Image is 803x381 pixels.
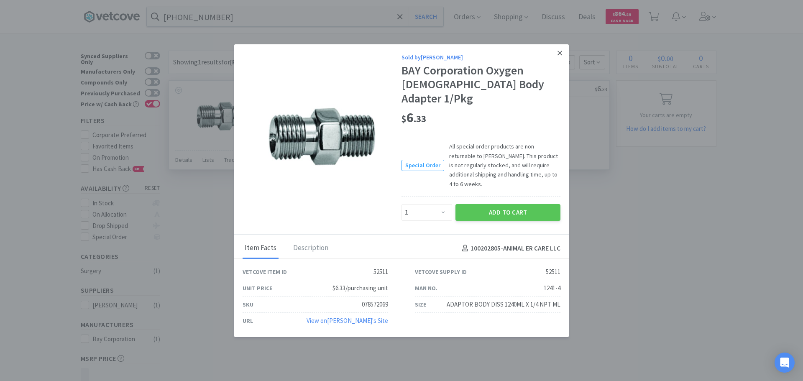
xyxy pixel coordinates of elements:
div: Sold by [PERSON_NAME] [401,53,560,62]
div: Man No. [415,284,437,293]
div: Item Facts [243,238,279,259]
div: SKU [243,300,253,309]
div: Size [415,300,426,309]
span: $ [401,113,407,125]
div: BAY Corporation Oxygen [DEMOGRAPHIC_DATA] Body Adapter 1/Pkg [401,64,560,106]
span: All special order products are non-returnable to [PERSON_NAME]. This product is not regularly sto... [444,142,560,189]
div: URL [243,316,253,325]
div: 52511 [546,267,560,277]
img: 7a8faf5126e94869ba7af14fd44f380c_52511.jpeg [268,82,376,191]
div: 52511 [373,267,388,277]
span: 6 [401,109,426,126]
div: ADAPTOR BODY DISS 1240ML X 1/4 NPT ML [447,299,560,309]
div: $6.33/purchasing unit [332,283,388,293]
div: Open Intercom Messenger [775,353,795,373]
div: 078572069 [362,299,388,309]
div: Vetcove Supply ID [415,267,467,276]
button: Add to Cart [455,204,560,221]
div: Vetcove Item ID [243,267,287,276]
h4: 100202805 - ANIMAL ER CARE LLC [459,243,560,254]
div: Description [291,238,330,259]
div: 1241-4 [544,283,560,293]
span: . 33 [414,113,426,125]
div: Unit Price [243,284,272,293]
span: Special Order [402,160,444,171]
a: View on[PERSON_NAME]'s Site [307,317,388,325]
